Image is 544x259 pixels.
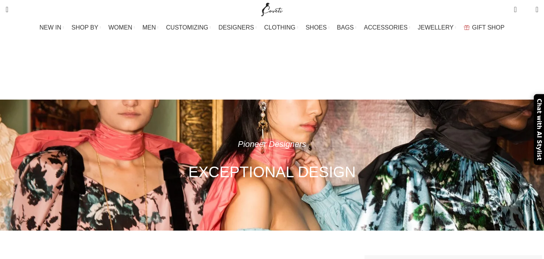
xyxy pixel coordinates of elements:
span: SHOP BY [71,24,98,31]
a: JEWELLERY [418,20,456,35]
a: GIFT SHOP [464,20,505,35]
span: JEWELLERY [418,24,454,31]
h4: EXCEPTIONAL DESIGN [188,162,355,181]
a: MEN [142,20,158,35]
span: 0 [524,8,530,13]
a: CUSTOMIZING [166,20,211,35]
span: BAGS [337,24,354,31]
a: ACCESSORIES [364,20,410,35]
span: CLOTHING [264,24,295,31]
span: DESIGNERS [218,24,254,31]
a: DESIGNERS [218,20,257,35]
img: GiftBag [464,25,470,30]
span: WOMEN [108,24,132,31]
a: NEW IN [40,20,64,35]
a: Search [2,2,12,17]
a: Site logo [260,6,285,12]
em: Pioneer Designers [238,139,306,149]
a: SHOP BY [71,20,101,35]
h1: About us [239,44,305,64]
span: About us [271,69,297,75]
a: CLOTHING [264,20,298,35]
span: SHOES [306,24,327,31]
span: NEW IN [40,24,62,31]
a: WOMEN [108,20,135,35]
a: SHOES [306,20,329,35]
div: My Wishlist [522,2,530,17]
a: Home [247,69,263,75]
span: 0 [515,4,520,9]
span: CUSTOMIZING [166,24,209,31]
span: ACCESSORIES [364,24,408,31]
span: MEN [142,24,156,31]
span: GIFT SHOP [472,24,505,31]
div: Main navigation [2,20,542,35]
a: BAGS [337,20,356,35]
a: 0 [510,2,520,17]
